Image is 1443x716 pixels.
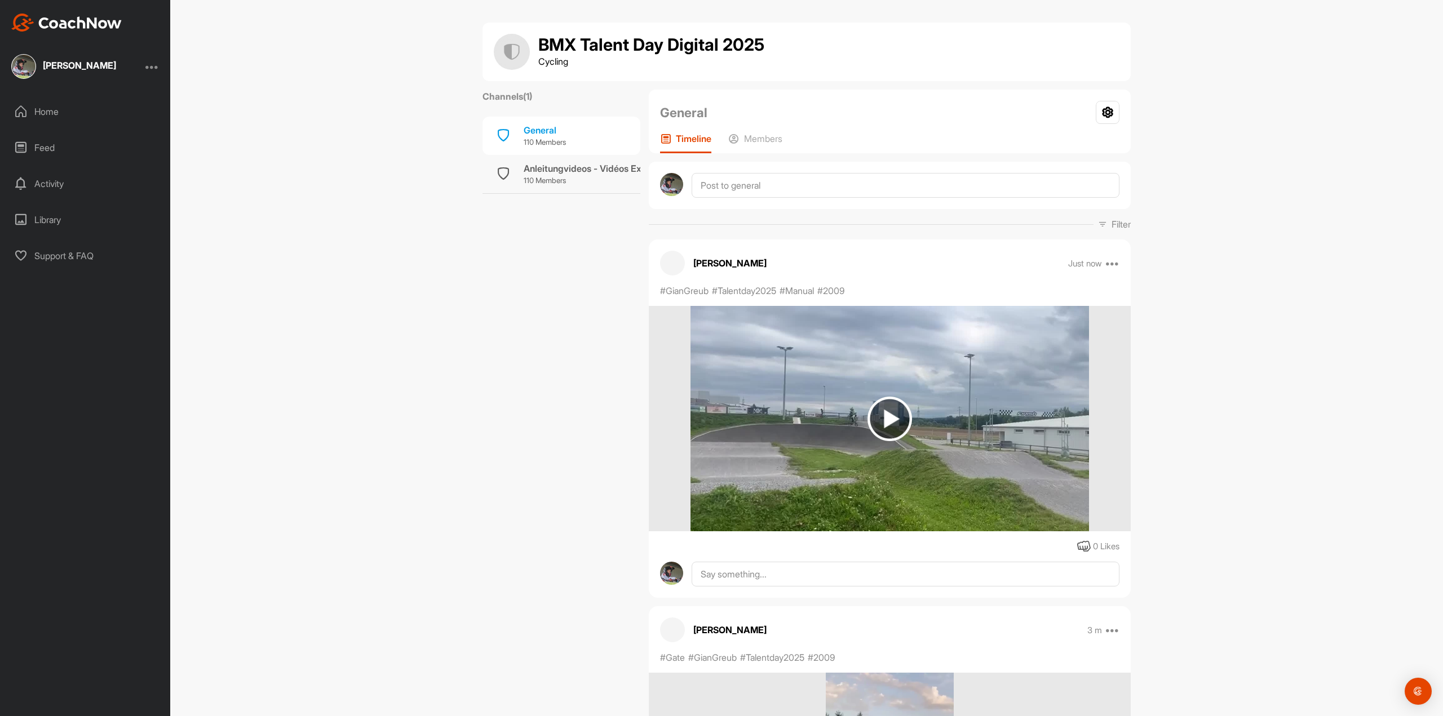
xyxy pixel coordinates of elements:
div: Support & FAQ [6,242,165,270]
div: Home [6,97,165,126]
p: #GianGreub [660,284,709,297]
div: General [524,123,566,137]
div: Activity [6,170,165,198]
p: #Manual [780,284,814,297]
img: media [690,306,1089,531]
div: Feed [6,134,165,162]
img: group [494,34,530,70]
p: [PERSON_NAME] [693,623,767,637]
p: Filter [1112,217,1131,231]
p: Cycling [538,55,764,68]
p: #2009 [817,284,844,297]
img: avatar [660,173,683,196]
p: #Gate [660,651,685,664]
p: #Talentday2025 [740,651,804,664]
p: Timeline [676,133,711,144]
p: #Talentday2025 [712,284,776,297]
div: Open Intercom Messenger [1405,678,1432,705]
p: 110 Members [524,137,566,148]
h1: BMX Talent Day Digital 2025 [538,35,764,55]
h2: General [660,103,707,122]
div: Library [6,206,165,234]
p: 3 m [1087,625,1102,636]
p: #GianGreub [688,651,737,664]
div: 0 Likes [1093,540,1119,553]
img: play [867,397,912,441]
img: avatar [660,562,683,585]
p: 110 Members [524,175,682,186]
label: Channels ( 1 ) [483,90,532,103]
p: #2009 [808,651,835,664]
img: CoachNow [11,14,122,32]
p: [PERSON_NAME] [693,256,767,270]
p: Members [744,133,782,144]
div: Anleitungvideos - Vidéos Explicatives [524,162,682,175]
p: Just now [1068,258,1102,269]
div: [PERSON_NAME] [43,61,116,70]
img: square_456afec928a34105a949b56f605906da.jpg [11,54,36,79]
